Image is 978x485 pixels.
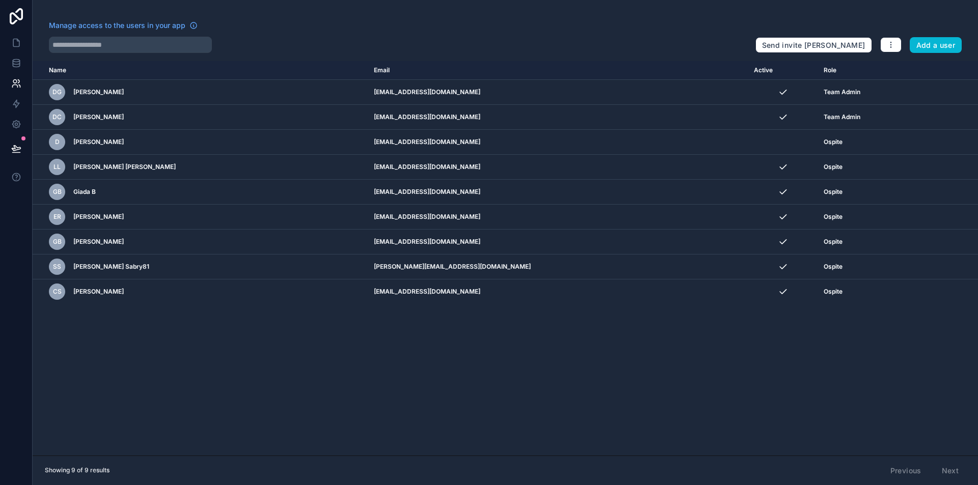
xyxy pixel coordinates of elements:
td: [EMAIL_ADDRESS][DOMAIN_NAME] [368,155,748,180]
span: GB [53,238,62,246]
td: [PERSON_NAME][EMAIL_ADDRESS][DOMAIN_NAME] [368,254,748,279]
span: [PERSON_NAME] [73,213,124,221]
span: [PERSON_NAME] [73,88,124,96]
th: Active [748,61,818,80]
td: [EMAIL_ADDRESS][DOMAIN_NAME] [368,279,748,304]
span: [PERSON_NAME] [73,138,124,146]
span: [PERSON_NAME] [73,113,124,121]
span: Ospite [824,263,843,271]
td: [EMAIL_ADDRESS][DOMAIN_NAME] [368,205,748,230]
span: ER [53,213,61,221]
span: [PERSON_NAME] Sabry81 [73,263,149,271]
a: Manage access to the users in your app [49,20,198,31]
td: [EMAIL_ADDRESS][DOMAIN_NAME] [368,130,748,155]
td: [EMAIL_ADDRESS][DOMAIN_NAME] [368,180,748,205]
th: Role [818,61,928,80]
span: Ospite [824,238,843,246]
span: Ospite [824,213,843,221]
td: [EMAIL_ADDRESS][DOMAIN_NAME] [368,105,748,130]
span: GB [53,188,62,196]
button: Add a user [910,37,962,53]
span: Giada B [73,188,96,196]
span: DG [52,88,62,96]
span: Ospite [824,163,843,171]
div: scrollable content [33,61,978,455]
td: [EMAIL_ADDRESS][DOMAIN_NAME] [368,80,748,105]
span: Showing 9 of 9 results [45,466,110,474]
span: SS [53,263,61,271]
span: LL [53,163,61,171]
span: Team Admin [824,113,860,121]
span: Ospite [824,288,843,296]
span: CS [53,288,62,296]
span: [PERSON_NAME] [PERSON_NAME] [73,163,176,171]
span: DC [52,113,62,121]
td: [EMAIL_ADDRESS][DOMAIN_NAME] [368,230,748,254]
th: Name [33,61,368,80]
button: Send invite [PERSON_NAME] [755,37,872,53]
th: Email [368,61,748,80]
span: Ospite [824,188,843,196]
span: [PERSON_NAME] [73,238,124,246]
span: Team Admin [824,88,860,96]
span: D [55,138,60,146]
span: Manage access to the users in your app [49,20,185,31]
span: [PERSON_NAME] [73,288,124,296]
span: Ospite [824,138,843,146]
